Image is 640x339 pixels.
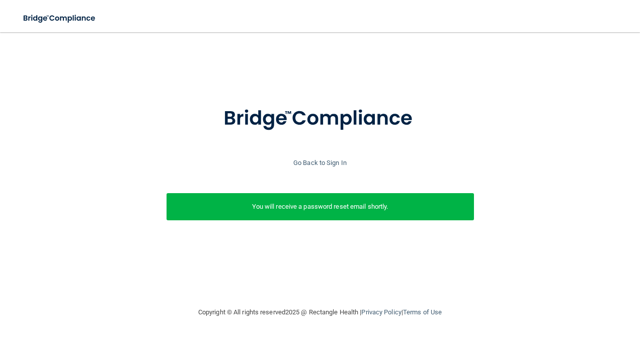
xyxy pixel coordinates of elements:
a: Go Back to Sign In [293,159,347,166]
a: Terms of Use [403,308,442,316]
img: bridge_compliance_login_screen.278c3ca4.svg [15,8,105,29]
a: Privacy Policy [361,308,401,316]
p: You will receive a password reset email shortly. [174,201,466,213]
img: bridge_compliance_login_screen.278c3ca4.svg [203,93,437,145]
iframe: Drift Widget Chat Controller [466,268,628,308]
div: Copyright © All rights reserved 2025 @ Rectangle Health | | [136,296,504,328]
